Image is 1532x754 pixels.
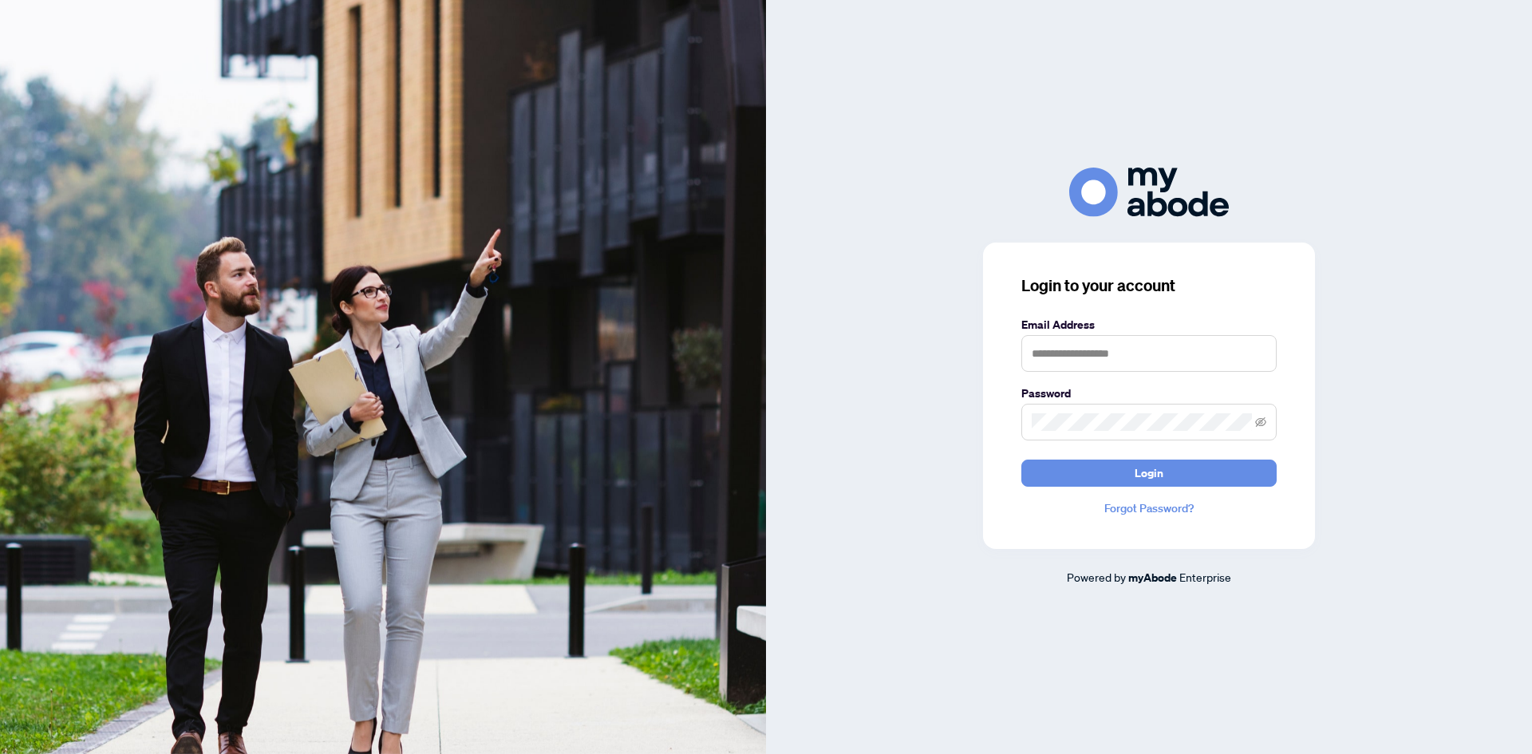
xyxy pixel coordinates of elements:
span: Powered by [1067,570,1126,584]
span: Login [1135,460,1163,486]
a: myAbode [1128,569,1177,586]
a: Forgot Password? [1021,499,1277,517]
img: ma-logo [1069,168,1229,216]
label: Password [1021,385,1277,402]
h3: Login to your account [1021,274,1277,297]
label: Email Address [1021,316,1277,334]
span: eye-invisible [1255,416,1266,428]
button: Login [1021,460,1277,487]
span: Enterprise [1179,570,1231,584]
